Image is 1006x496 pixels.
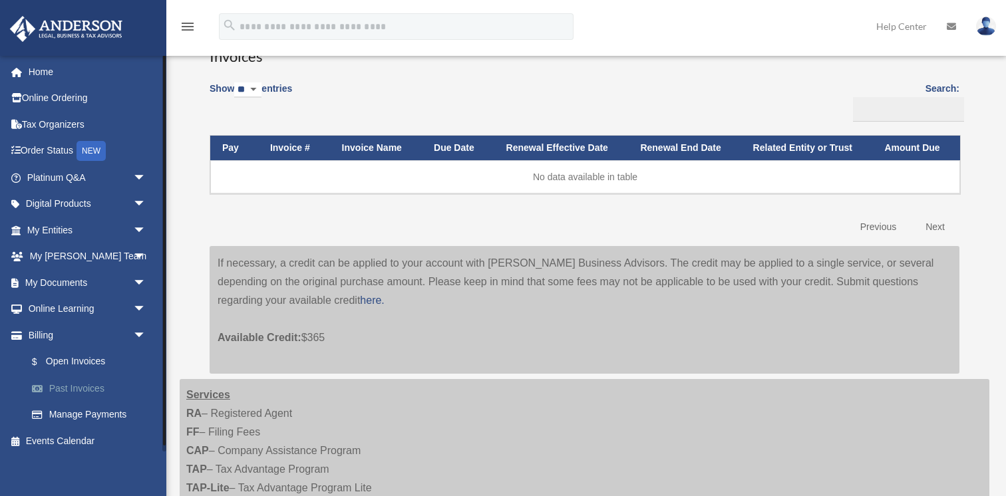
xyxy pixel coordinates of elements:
a: Platinum Q&Aarrow_drop_down [9,164,166,191]
span: arrow_drop_down [133,217,160,244]
a: My Documentsarrow_drop_down [9,269,166,296]
label: Show entries [210,80,292,111]
span: arrow_drop_down [133,164,160,191]
th: Renewal Effective Date: activate to sort column ascending [494,136,629,160]
select: Showentries [234,82,261,98]
a: Home [9,59,166,85]
a: menu [180,23,196,35]
th: Amount Due: activate to sort column ascending [872,136,960,160]
th: Invoice #: activate to sort column ascending [258,136,330,160]
th: Renewal End Date: activate to sort column ascending [628,136,741,160]
a: Digital Productsarrow_drop_down [9,191,166,217]
span: arrow_drop_down [133,191,160,218]
th: Invoice Name: activate to sort column ascending [330,136,422,160]
th: Due Date: activate to sort column ascending [422,136,494,160]
a: Online Ordering [9,85,166,112]
strong: TAP-Lite [186,482,230,493]
strong: TAP [186,463,207,475]
div: If necessary, a credit can be applied to your account with [PERSON_NAME] Business Advisors. The c... [210,246,959,374]
img: Anderson Advisors Platinum Portal [6,16,126,42]
strong: RA [186,408,202,419]
span: arrow_drop_down [133,243,160,271]
th: Related Entity or Trust: activate to sort column ascending [741,136,873,160]
i: search [222,18,237,33]
strong: CAP [186,445,209,456]
label: Search: [848,80,959,122]
strong: Services [186,389,230,400]
img: User Pic [976,17,996,36]
th: Pay: activate to sort column descending [210,136,258,160]
a: here. [360,295,384,306]
a: My [PERSON_NAME] Teamarrow_drop_down [9,243,166,270]
span: Available Credit: [218,332,301,343]
a: Next [916,213,955,241]
a: Tax Organizers [9,111,166,138]
a: Manage Payments [19,402,166,428]
a: Past Invoices [19,375,166,402]
span: $ [39,354,46,370]
a: Order StatusNEW [9,138,166,165]
td: No data available in table [210,160,960,193]
div: NEW [77,141,106,161]
span: arrow_drop_down [133,322,160,349]
a: Billingarrow_drop_down [9,322,166,348]
strong: FF [186,426,200,437]
a: Events Calendar [9,428,166,454]
a: Online Learningarrow_drop_down [9,296,166,322]
input: Search: [853,97,964,122]
i: menu [180,19,196,35]
p: $365 [218,310,951,347]
a: Previous [850,213,906,241]
a: My Entitiesarrow_drop_down [9,217,166,243]
span: arrow_drop_down [133,296,160,323]
span: arrow_drop_down [133,269,160,297]
a: $Open Invoices [19,348,160,376]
